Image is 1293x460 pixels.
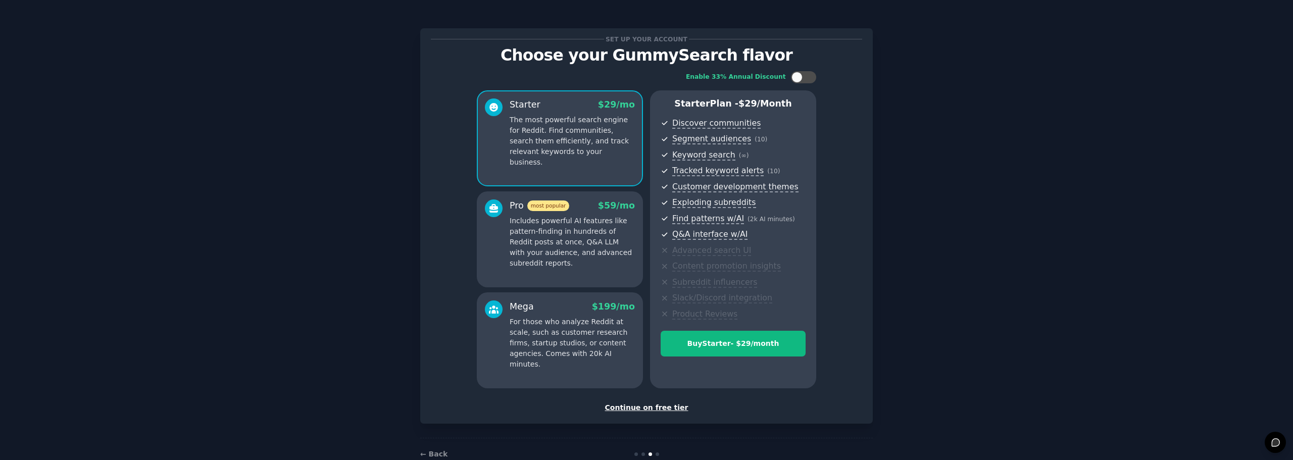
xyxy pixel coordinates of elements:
[672,309,737,320] span: Product Reviews
[510,98,540,111] div: Starter
[510,115,635,168] p: The most powerful search engine for Reddit. Find communities, search them efficiently, and track ...
[739,152,749,159] span: ( ∞ )
[598,99,635,110] span: $ 29 /mo
[755,136,767,143] span: ( 10 )
[672,245,751,256] span: Advanced search UI
[431,402,862,413] div: Continue on free tier
[672,277,757,288] span: Subreddit influencers
[510,199,569,212] div: Pro
[767,168,780,175] span: ( 10 )
[431,46,862,64] p: Choose your GummySearch flavor
[604,34,689,44] span: Set up your account
[420,450,447,458] a: ← Back
[510,216,635,269] p: Includes powerful AI features like pattern-finding in hundreds of Reddit posts at once, Q&A LLM w...
[510,317,635,370] p: For those who analyze Reddit at scale, such as customer research firms, startup studios, or conte...
[672,293,772,303] span: Slack/Discord integration
[510,300,534,313] div: Mega
[672,150,735,161] span: Keyword search
[661,338,805,349] div: Buy Starter - $ 29 /month
[672,118,761,129] span: Discover communities
[672,197,756,208] span: Exploding subreddits
[672,166,764,176] span: Tracked keyword alerts
[672,214,744,224] span: Find patterns w/AI
[748,216,795,223] span: ( 2k AI minutes )
[672,182,799,192] span: Customer development themes
[598,200,635,211] span: $ 59 /mo
[686,73,786,82] div: Enable 33% Annual Discount
[738,98,792,109] span: $ 29 /month
[661,331,806,356] button: BuyStarter- $29/month
[527,200,570,211] span: most popular
[592,301,635,312] span: $ 199 /mo
[672,229,748,240] span: Q&A interface w/AI
[661,97,806,110] p: Starter Plan -
[672,134,751,144] span: Segment audiences
[672,261,781,272] span: Content promotion insights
